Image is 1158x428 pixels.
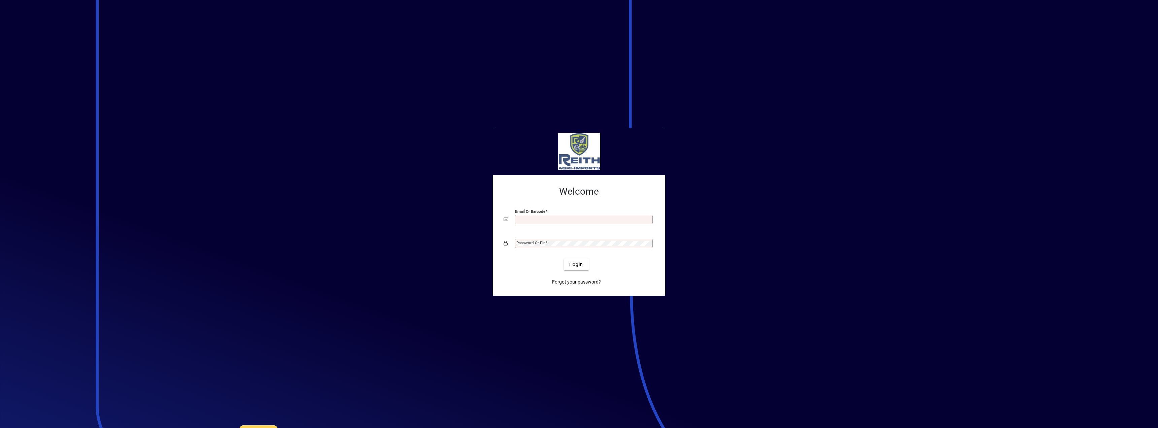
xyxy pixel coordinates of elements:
span: Login [569,261,583,268]
h2: Welcome [504,186,654,197]
span: Forgot your password? [552,278,601,286]
button: Login [564,258,588,270]
a: Forgot your password? [549,276,604,288]
mat-label: Email or Barcode [515,209,545,214]
mat-label: Password or Pin [516,240,545,245]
